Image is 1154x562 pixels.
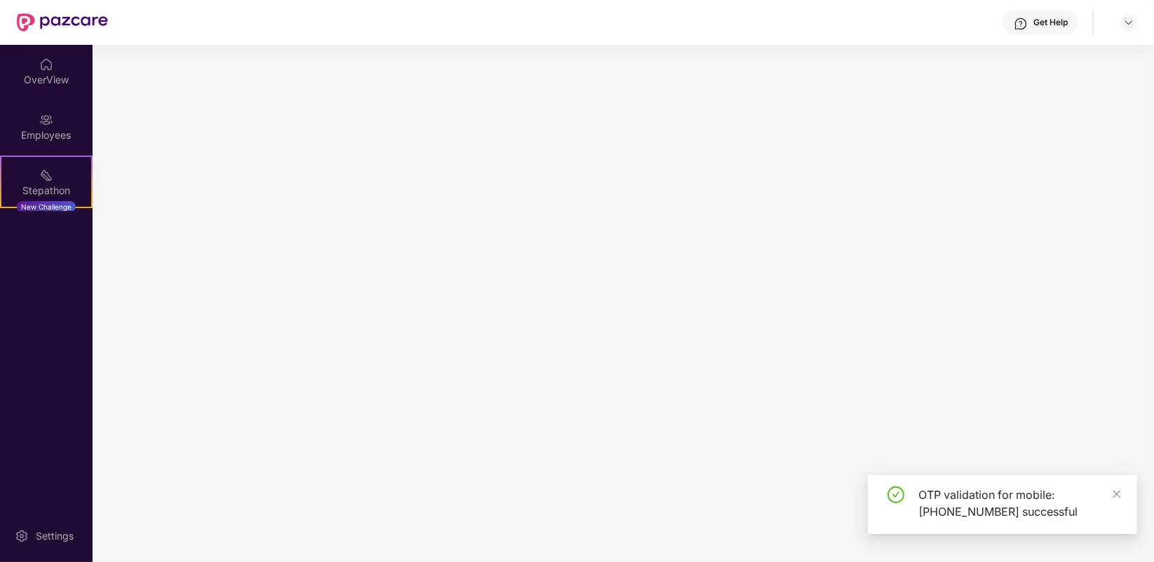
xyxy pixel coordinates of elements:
[39,113,53,127] img: svg+xml;base64,PHN2ZyBpZD0iRW1wbG95ZWVzIiB4bWxucz0iaHR0cDovL3d3dy53My5vcmcvMjAwMC9zdmciIHdpZHRoPS...
[15,529,29,543] img: svg+xml;base64,PHN2ZyBpZD0iU2V0dGluZy0yMHgyMCIgeG1sbnM9Imh0dHA6Ly93d3cudzMub3JnLzIwMDAvc3ZnIiB3aW...
[32,529,78,543] div: Settings
[1,184,91,198] div: Stepathon
[17,201,76,212] div: New Challenge
[1014,17,1028,31] img: svg+xml;base64,PHN2ZyBpZD0iSGVscC0zMngzMiIgeG1sbnM9Imh0dHA6Ly93d3cudzMub3JnLzIwMDAvc3ZnIiB3aWR0aD...
[918,486,1120,520] div: OTP validation for mobile: [PHONE_NUMBER] successful
[1033,17,1068,28] div: Get Help
[39,168,53,182] img: svg+xml;base64,PHN2ZyB4bWxucz0iaHR0cDovL3d3dy53My5vcmcvMjAwMC9zdmciIHdpZHRoPSIyMSIgaGVpZ2h0PSIyMC...
[1123,17,1134,28] img: svg+xml;base64,PHN2ZyBpZD0iRHJvcGRvd24tMzJ4MzIiIHhtbG5zPSJodHRwOi8vd3d3LnczLm9yZy8yMDAwL3N2ZyIgd2...
[888,486,904,503] span: check-circle
[1112,489,1122,499] span: close
[39,57,53,71] img: svg+xml;base64,PHN2ZyBpZD0iSG9tZSIgeG1sbnM9Imh0dHA6Ly93d3cudzMub3JnLzIwMDAvc3ZnIiB3aWR0aD0iMjAiIG...
[17,13,108,32] img: New Pazcare Logo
